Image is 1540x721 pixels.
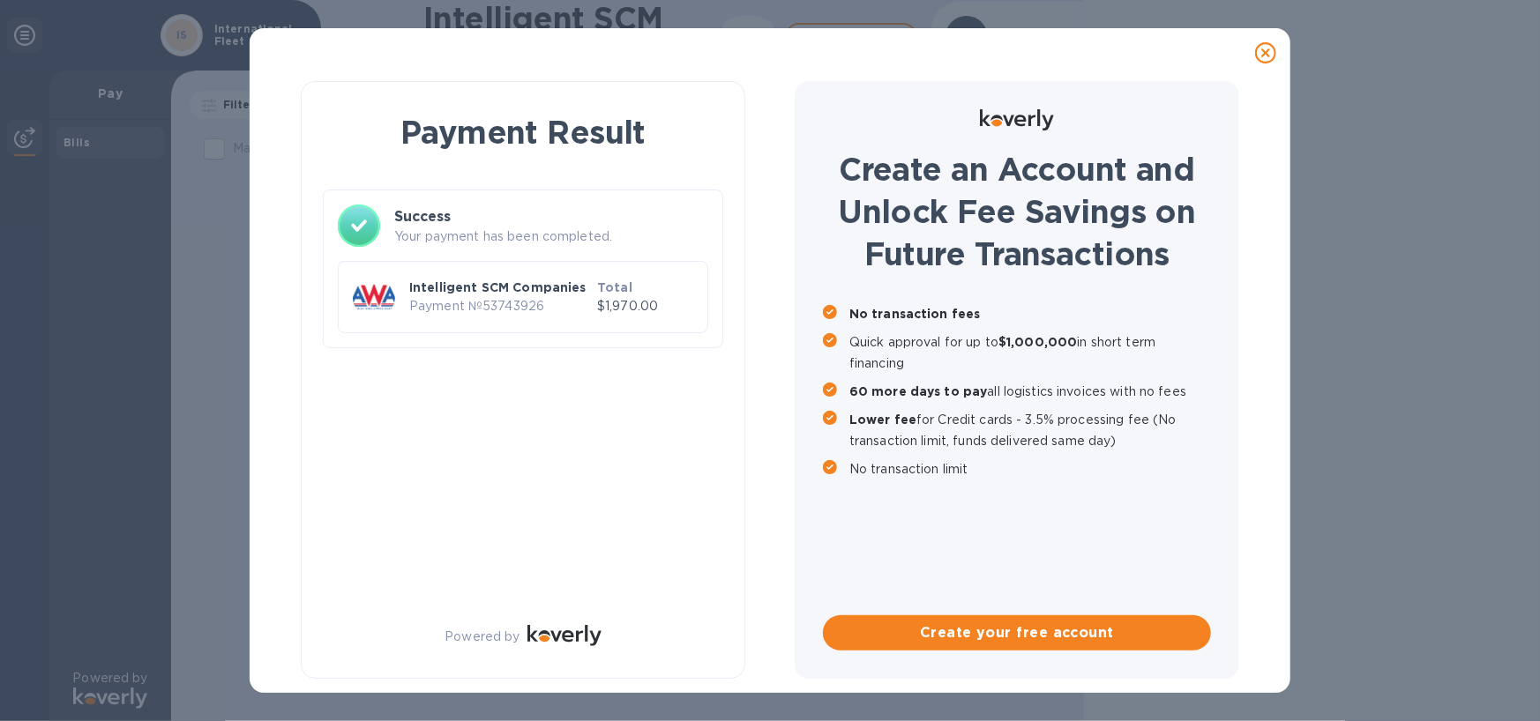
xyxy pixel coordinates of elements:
p: $1,970.00 [597,297,693,316]
p: Your payment has been completed. [394,227,708,246]
p: for Credit cards - 3.5% processing fee (No transaction limit, funds delivered same day) [849,409,1211,451]
img: Logo [527,625,602,646]
button: Create your free account [823,615,1211,650]
h1: Payment Result [330,110,716,154]
b: 60 more days to pay [849,384,988,398]
p: No transaction limit [849,458,1211,479]
b: $1,000,000 [998,335,1077,349]
b: Total [597,280,632,294]
p: all logistics invoices with no fees [849,381,1211,402]
h3: Success [394,206,708,227]
p: Payment № 53743926 [409,297,590,316]
span: Create your free account [837,622,1197,643]
b: No transaction fees [849,307,981,321]
p: Powered by [445,628,520,646]
p: Intelligent SCM Companies [409,279,590,296]
p: Quick approval for up to in short term financing [849,331,1211,374]
b: Lower fee [849,413,916,427]
img: Logo [980,109,1054,130]
h1: Create an Account and Unlock Fee Savings on Future Transactions [823,148,1211,275]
